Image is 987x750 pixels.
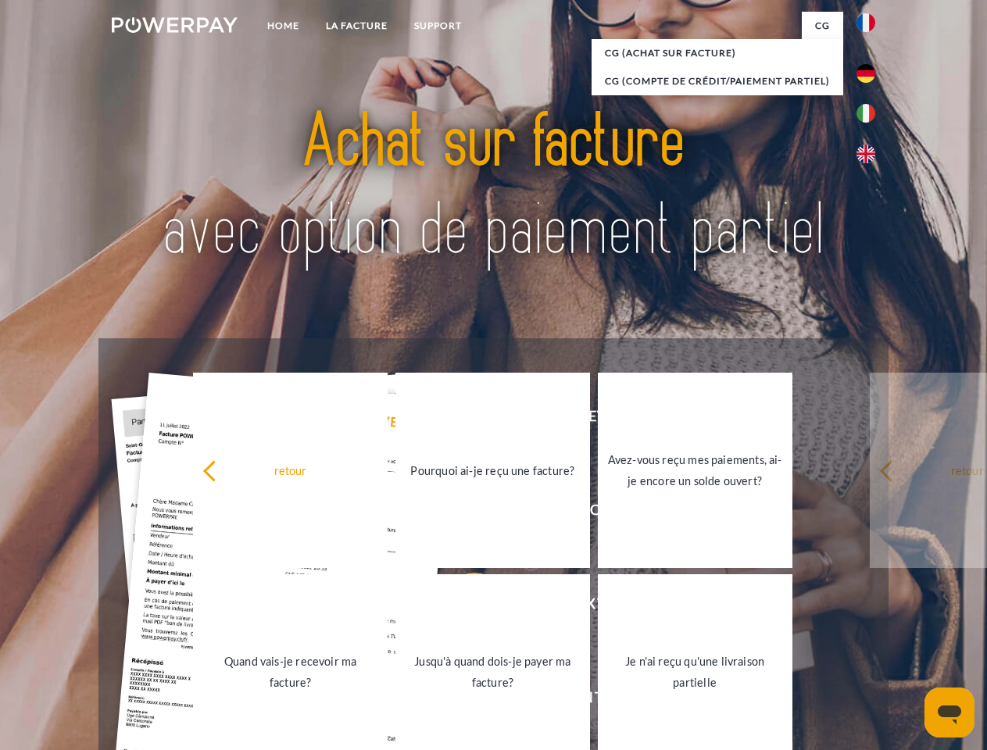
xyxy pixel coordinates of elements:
[405,651,581,693] div: Jusqu'à quand dois-je payer ma facture?
[607,651,783,693] div: Je n'ai reçu qu'une livraison partielle
[313,12,401,40] a: LA FACTURE
[856,104,875,123] img: it
[802,12,843,40] a: CG
[856,64,875,83] img: de
[401,12,475,40] a: Support
[592,67,843,95] a: CG (Compte de crédit/paiement partiel)
[856,145,875,163] img: en
[598,373,792,568] a: Avez-vous reçu mes paiements, ai-je encore un solde ouvert?
[254,12,313,40] a: Home
[405,459,581,480] div: Pourquoi ai-je reçu une facture?
[112,17,238,33] img: logo-powerpay-white.svg
[592,39,843,67] a: CG (achat sur facture)
[202,651,378,693] div: Quand vais-je recevoir ma facture?
[607,449,783,491] div: Avez-vous reçu mes paiements, ai-je encore un solde ouvert?
[202,459,378,480] div: retour
[856,13,875,32] img: fr
[149,75,838,299] img: title-powerpay_fr.svg
[924,687,974,737] iframe: Bouton de lancement de la fenêtre de messagerie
